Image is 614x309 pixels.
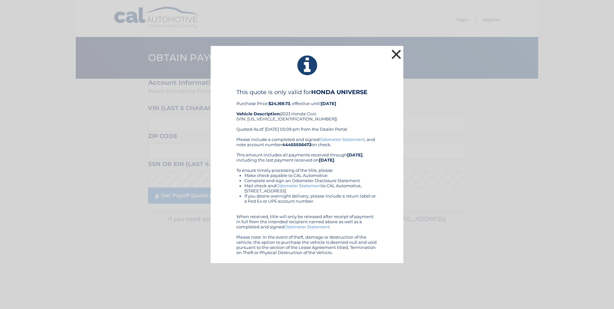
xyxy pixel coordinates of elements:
li: Mail check and to CAL Automotive, [STREET_ADDRESS] [244,183,378,193]
h4: This quote is only valid for [236,89,378,96]
b: [DATE] [347,152,363,157]
b: [DATE] [319,157,334,163]
a: Odometer Statement [284,224,329,229]
button: × [390,48,403,61]
li: Complete and sign an Odometer Disclosure Statement [244,178,378,183]
div: Purchase Price: , effective until 2023 Honda Civic (VIN: [US_VEHICLE_IDENTIFICATION_NUMBER]) Quot... [236,89,378,137]
li: If you desire overnight delivery, please include a return label or a Fed Ex or UPS account number. [244,193,378,204]
b: 44455556473 [282,142,311,147]
strong: Vehicle Description: [236,111,281,116]
b: $24,169.73 [268,101,290,106]
b: [DATE] [321,101,336,106]
a: Odometer Statement [276,183,321,188]
div: Please include a completed and signed , and note account number on check. This amount includes al... [236,137,378,255]
a: Odometer Statement [320,137,365,142]
li: Make check payable to CAL Automotive [244,173,378,178]
b: HONDA UNIVERSE [311,89,367,96]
